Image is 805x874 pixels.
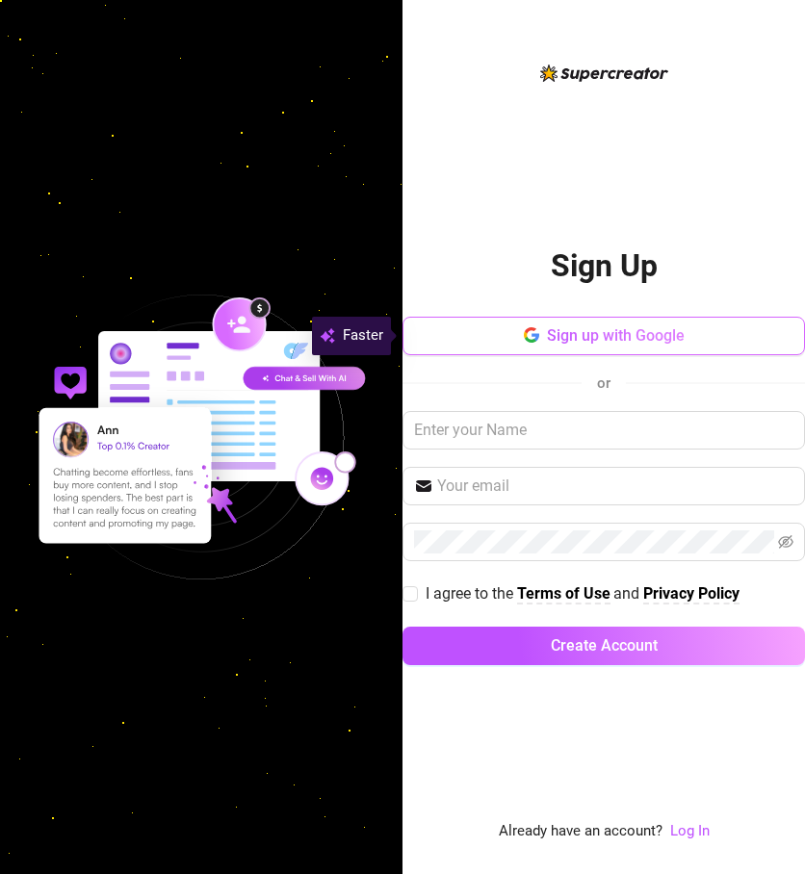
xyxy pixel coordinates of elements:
button: Sign up with Google [402,317,805,355]
a: Log In [670,820,710,843]
a: Log In [670,822,710,839]
input: Enter your Name [402,411,805,450]
a: Terms of Use [517,584,610,604]
span: Already have an account? [499,820,662,843]
strong: Privacy Policy [643,584,740,603]
span: Faster [343,324,383,347]
span: or [597,374,610,392]
span: eye-invisible [778,534,793,550]
span: I agree to the [426,584,517,603]
input: Your email [437,475,793,498]
a: Privacy Policy [643,584,740,604]
span: and [613,584,643,603]
button: Create Account [402,627,805,665]
span: Sign up with Google [547,326,685,345]
img: svg%3e [320,324,335,347]
img: logo-BBDzfeDw.svg [540,64,668,82]
span: Create Account [551,636,658,655]
strong: Terms of Use [517,584,610,603]
h2: Sign Up [551,246,658,286]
